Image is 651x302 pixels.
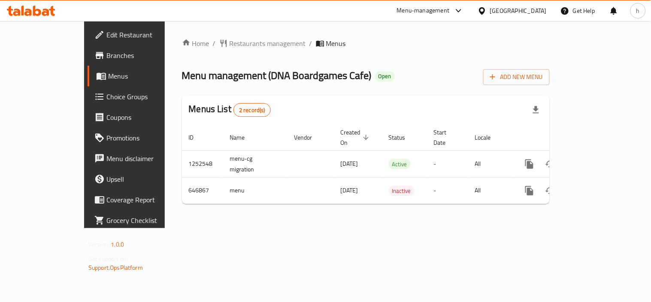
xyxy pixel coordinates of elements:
[189,132,205,143] span: ID
[182,66,372,85] span: Menu management ( DNA Boardgames Cafe )
[88,210,193,231] a: Grocery Checklist
[106,30,186,40] span: Edit Restaurant
[519,180,540,201] button: more
[182,125,609,204] table: enhanced table
[88,107,193,128] a: Coupons
[540,154,560,174] button: Change Status
[526,100,546,120] div: Export file
[490,6,547,15] div: [GEOGRAPHIC_DATA]
[427,150,468,177] td: -
[189,103,271,117] h2: Menus List
[434,127,458,148] span: Start Date
[475,132,502,143] span: Locale
[88,128,193,148] a: Promotions
[106,195,186,205] span: Coverage Report
[219,38,306,49] a: Restaurants management
[182,150,223,177] td: 1252548
[88,253,128,265] span: Get support on:
[88,189,193,210] a: Coverage Report
[182,38,209,49] a: Home
[213,38,216,49] li: /
[468,177,512,204] td: All
[309,38,312,49] li: /
[106,153,186,164] span: Menu disclaimer
[341,185,358,196] span: [DATE]
[389,186,415,196] div: Inactive
[88,24,193,45] a: Edit Restaurant
[490,72,543,82] span: Add New Menu
[88,66,193,86] a: Menus
[427,177,468,204] td: -
[294,132,324,143] span: Vendor
[111,239,124,250] span: 1.0.0
[88,45,193,66] a: Branches
[223,150,288,177] td: menu-cg migration
[106,133,186,143] span: Promotions
[106,174,186,184] span: Upsell
[230,38,306,49] span: Restaurants management
[233,103,271,117] div: Total records count
[106,50,186,61] span: Branches
[182,177,223,204] td: 646867
[106,215,186,226] span: Grocery Checklist
[389,159,411,169] span: Active
[88,148,193,169] a: Menu disclaimer
[88,169,193,189] a: Upsell
[397,6,450,16] div: Menu-management
[88,262,143,273] a: Support.OpsPlatform
[483,69,550,85] button: Add New Menu
[108,71,186,81] span: Menus
[326,38,346,49] span: Menus
[341,158,358,169] span: [DATE]
[512,125,609,151] th: Actions
[540,180,560,201] button: Change Status
[375,71,395,82] div: Open
[468,150,512,177] td: All
[375,73,395,80] span: Open
[88,86,193,107] a: Choice Groups
[182,38,550,49] nav: breadcrumb
[234,106,270,114] span: 2 record(s)
[106,112,186,122] span: Coupons
[636,6,640,15] span: h
[341,127,372,148] span: Created On
[519,154,540,174] button: more
[389,132,417,143] span: Status
[389,186,415,196] span: Inactive
[223,177,288,204] td: menu
[106,92,186,102] span: Choice Groups
[230,132,256,143] span: Name
[88,239,109,250] span: Version:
